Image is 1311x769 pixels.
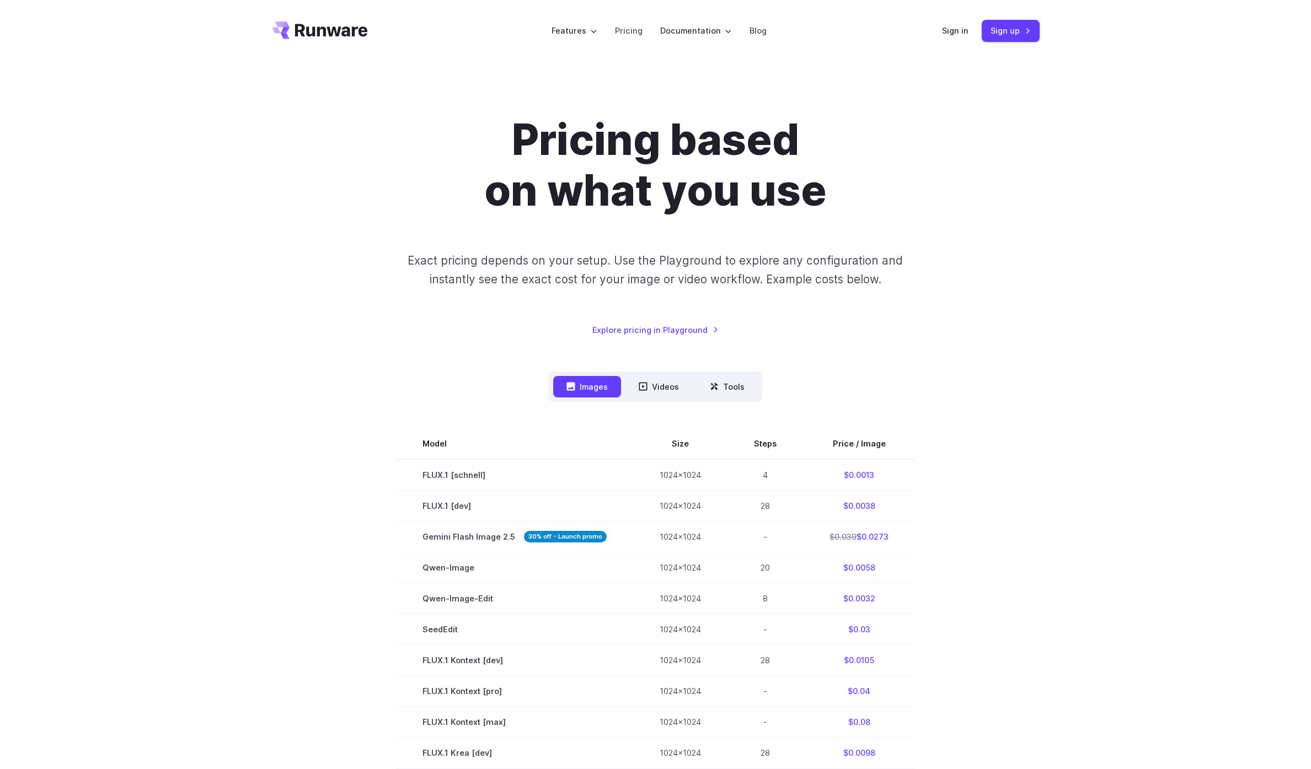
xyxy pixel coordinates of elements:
a: Blog [750,24,767,37]
h1: Pricing based on what you use [349,115,963,216]
a: Sign up [982,20,1040,41]
td: $0.0038 [803,491,915,521]
td: - [727,521,803,552]
td: 1024x1024 [633,583,727,614]
td: $0.0013 [803,459,915,491]
td: 28 [727,491,803,521]
td: 1024x1024 [633,459,727,491]
td: 1024x1024 [633,676,727,707]
td: 1024x1024 [633,614,727,645]
a: Go to / [272,21,368,39]
td: $0.08 [803,707,915,738]
td: $0.0098 [803,738,915,768]
td: FLUX.1 Kontext [dev] [396,645,633,676]
td: $0.0273 [803,521,915,552]
span: Gemini Flash Image 2.5 [422,530,607,543]
td: 4 [727,459,803,491]
td: $0.03 [803,614,915,645]
th: Steps [727,428,803,459]
a: Explore pricing in Playground [592,324,719,336]
td: $0.04 [803,676,915,707]
th: Price / Image [803,428,915,459]
th: Size [633,428,727,459]
td: 28 [727,738,803,768]
td: 1024x1024 [633,645,727,676]
a: Sign in [942,24,968,37]
s: $0.039 [830,532,857,541]
td: FLUX.1 [schnell] [396,459,633,491]
label: Documentation [660,24,732,37]
td: 1024x1024 [633,521,727,552]
a: Pricing [615,24,643,37]
td: SeedEdit [396,614,633,645]
strong: 30% off - Launch promo [524,531,607,542]
td: 1024x1024 [633,738,727,768]
td: $0.0105 [803,645,915,676]
td: Qwen-Image [396,552,633,583]
td: FLUX.1 [dev] [396,491,633,521]
th: Model [396,428,633,459]
td: FLUX.1 Kontext [pro] [396,676,633,707]
td: 8 [727,583,803,614]
td: 1024x1024 [633,552,727,583]
td: $0.0058 [803,552,915,583]
td: Qwen-Image-Edit [396,583,633,614]
td: $0.0032 [803,583,915,614]
td: - [727,614,803,645]
button: Images [553,376,621,397]
td: - [727,676,803,707]
button: Tools [697,376,758,397]
td: 1024x1024 [633,707,727,738]
td: FLUX.1 Krea [dev] [396,738,633,768]
td: FLUX.1 Kontext [max] [396,707,633,738]
td: 28 [727,645,803,676]
td: 20 [727,552,803,583]
p: Exact pricing depends on your setup. Use the Playground to explore any configuration and instantl... [387,251,924,288]
button: Videos [625,376,692,397]
label: Features [552,24,597,37]
td: - [727,707,803,738]
td: 1024x1024 [633,491,727,521]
